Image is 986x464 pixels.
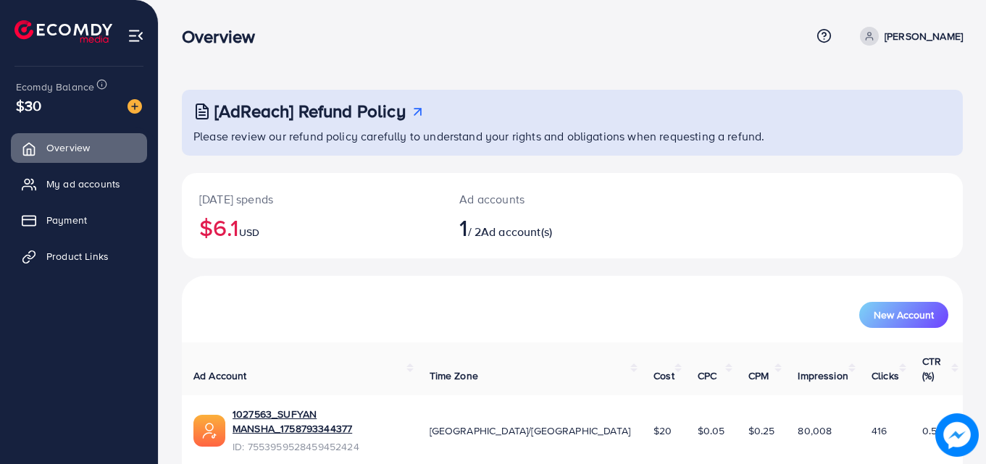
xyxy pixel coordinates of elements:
[46,177,120,191] span: My ad accounts
[11,206,147,235] a: Payment
[653,368,674,383] span: Cost
[798,368,848,383] span: Impression
[922,423,943,438] span: 0.52
[459,214,620,241] h2: / 2
[16,80,94,94] span: Ecomdy Balance
[430,423,631,438] span: [GEOGRAPHIC_DATA]/[GEOGRAPHIC_DATA]
[653,423,672,438] span: $20
[11,133,147,162] a: Overview
[748,423,775,438] span: $0.25
[859,302,948,328] button: New Account
[698,423,725,438] span: $0.05
[128,28,144,44] img: menu
[459,190,620,208] p: Ad accounts
[798,423,832,438] span: 80,008
[46,140,90,155] span: Overview
[233,439,406,454] span: ID: 7553959528459452424
[193,368,247,383] span: Ad Account
[922,354,941,383] span: CTR (%)
[46,249,109,263] span: Product Links
[885,28,963,45] p: [PERSON_NAME]
[459,211,467,244] span: 1
[199,214,425,241] h2: $6.1
[698,368,716,383] span: CPC
[193,415,225,447] img: ic-ads-acc.e4c84228.svg
[872,423,887,438] span: 416
[872,368,899,383] span: Clicks
[11,169,147,198] a: My ad accounts
[16,95,41,116] span: $30
[481,224,552,240] span: Ad account(s)
[239,225,259,240] span: USD
[182,26,267,47] h3: Overview
[430,368,478,383] span: Time Zone
[46,213,87,227] span: Payment
[874,310,934,320] span: New Account
[199,190,425,208] p: [DATE] spends
[854,27,963,46] a: [PERSON_NAME]
[11,242,147,271] a: Product Links
[193,127,954,145] p: Please review our refund policy carefully to understand your rights and obligations when requesti...
[214,101,406,122] h3: [AdReach] Refund Policy
[14,20,112,43] img: logo
[748,368,769,383] span: CPM
[935,413,979,457] img: image
[233,407,406,436] a: 1027563_SUFYAN MANSHA_1758793344377
[128,99,142,114] img: image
